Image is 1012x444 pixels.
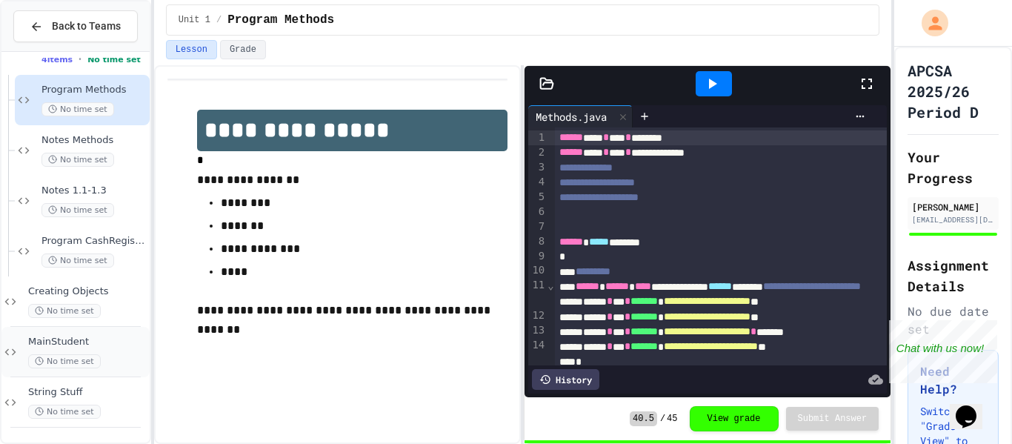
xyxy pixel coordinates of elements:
button: Grade [220,40,266,59]
span: Program Methods [41,84,147,96]
h2: Your Progress [908,147,999,188]
button: Lesson [166,40,217,59]
span: No time set [41,203,114,217]
div: 9 [528,249,547,264]
span: • [79,53,81,65]
span: Program CashRegister [41,235,147,248]
div: 5 [528,190,547,205]
button: View grade [690,406,779,431]
span: Notes 1.1-1.3 [41,185,147,197]
div: 10 [528,263,547,278]
span: Unit 1 [179,14,210,26]
span: No time set [41,254,114,268]
div: 6 [528,205,547,219]
div: 2 [528,145,547,160]
div: 3 [528,160,547,175]
div: 12 [528,308,547,323]
span: No time set [28,405,101,419]
span: String Stuff [28,386,147,399]
span: Back to Teams [52,19,121,34]
div: History [532,369,599,390]
div: 13 [528,323,547,338]
div: [EMAIL_ADDRESS][DOMAIN_NAME] [912,214,994,225]
iframe: chat widget [950,385,997,429]
span: Creating Objects [28,285,147,298]
button: Submit Answer [786,407,879,431]
div: 1 [528,130,547,145]
h1: APCSA 2025/26 Period D [908,60,999,122]
span: 45 [667,413,677,425]
div: 7 [528,219,547,234]
div: Methods.java [528,109,614,125]
span: No time set [28,354,101,368]
div: No due date set [908,302,999,338]
button: Back to Teams [13,10,138,42]
span: / [216,14,222,26]
span: No time set [28,304,101,318]
span: 40.5 [630,411,657,426]
span: Submit Answer [798,413,868,425]
iframe: chat widget [889,320,997,383]
span: No time set [41,102,114,116]
h2: Assignment Details [908,255,999,296]
div: 11 [528,278,547,308]
span: / [660,413,665,425]
div: Methods.java [528,105,633,127]
div: 4 [528,175,547,190]
span: Fold line [547,279,554,291]
span: No time set [87,55,141,64]
span: Program Methods [227,11,334,29]
span: 4 items [41,55,73,64]
span: MainStudent [28,336,147,348]
div: 14 [528,338,547,368]
span: Notes Methods [41,134,147,147]
div: [PERSON_NAME] [912,200,994,213]
span: No time set [41,153,114,167]
div: 8 [528,234,547,249]
div: My Account [906,6,952,40]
